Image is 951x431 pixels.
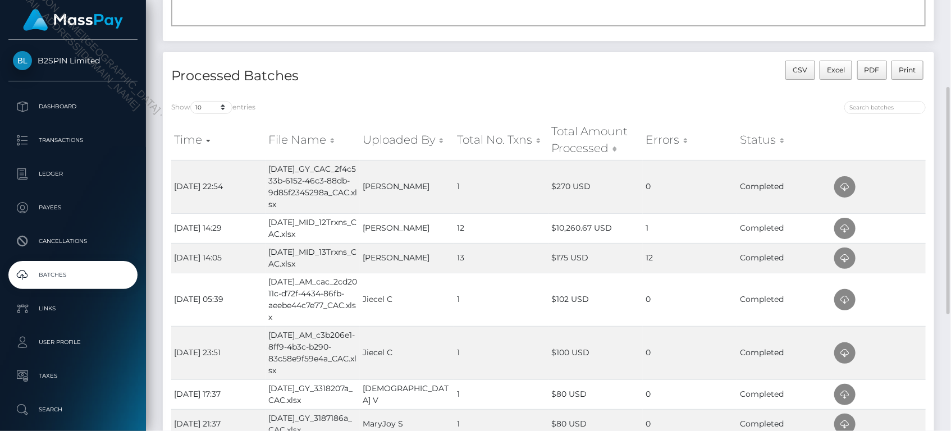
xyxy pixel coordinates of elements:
td: [DATE] 22:54 [171,160,266,213]
td: $100 USD [548,326,643,379]
td: [DATE] 14:05 [171,243,266,273]
td: Completed [737,213,831,243]
td: $270 USD [548,160,643,213]
p: Search [13,401,133,418]
td: [DATE]_AM_cac_2cd2011c-d72f-4434-86fb-aeebe44c7e77_CAC.xlsx [266,273,360,326]
th: Time: activate to sort column ascending [171,120,266,160]
th: Errors: activate to sort column ascending [643,120,737,160]
input: Search batches [844,101,926,114]
td: 12 [454,213,548,243]
a: Search [8,396,138,424]
td: [DATE]_AM_c3b206e1-8ff9-4b3c-b290-83c58e9f59e4a_CAC.xlsx [266,326,360,379]
th: Total No. Txns: activate to sort column ascending [454,120,548,160]
a: Taxes [8,362,138,390]
a: Payees [8,194,138,222]
td: Completed [737,379,831,409]
td: $10,260.67 USD [548,213,643,243]
td: 0 [643,273,737,326]
p: Transactions [13,132,133,149]
td: Completed [737,326,831,379]
label: Show entries [171,101,255,114]
button: Excel [820,61,853,80]
span: Excel [827,66,845,74]
td: 12 [643,243,737,273]
td: [DEMOGRAPHIC_DATA] V [360,379,454,409]
a: Batches [8,261,138,289]
td: 1 [643,213,737,243]
p: Ledger [13,166,133,182]
p: Batches [13,267,133,283]
a: Transactions [8,126,138,154]
td: Completed [737,273,831,326]
td: 1 [454,160,548,213]
button: PDF [857,61,888,80]
a: Cancellations [8,227,138,255]
a: User Profile [8,328,138,356]
p: User Profile [13,334,133,351]
select: Showentries [190,101,232,114]
td: 1 [454,326,548,379]
button: CSV [785,61,815,80]
td: [DATE] 05:39 [171,273,266,326]
a: Dashboard [8,93,138,121]
span: PDF [865,66,880,74]
td: [PERSON_NAME] [360,160,454,213]
td: $175 USD [548,243,643,273]
p: Payees [13,199,133,216]
button: Print [891,61,923,80]
p: Taxes [13,368,133,384]
a: Ledger [8,160,138,188]
span: B2SPIN Limited [8,56,138,66]
th: Uploaded By: activate to sort column ascending [360,120,454,160]
img: B2SPIN Limited [13,51,32,70]
th: Status: activate to sort column ascending [737,120,831,160]
th: File Name: activate to sort column ascending [266,120,360,160]
h4: Processed Batches [171,66,540,86]
td: 0 [643,160,737,213]
a: Links [8,295,138,323]
td: [DATE]_MID_12Trxns_CAC.xlsx [266,213,360,243]
td: [DATE]_GY_CAC_2f4c533b-6152-46c3-88db-9d85f2345298a_CAC.xlsx [266,160,360,213]
p: Dashboard [13,98,133,115]
td: [PERSON_NAME] [360,243,454,273]
td: $102 USD [548,273,643,326]
td: Completed [737,243,831,273]
img: MassPay Logo [23,9,123,31]
td: [DATE] 14:29 [171,213,266,243]
td: Completed [737,160,831,213]
td: 13 [454,243,548,273]
span: Print [899,66,916,74]
p: Links [13,300,133,317]
td: 0 [643,326,737,379]
p: Cancellations [13,233,133,250]
td: [DATE]_GY_3318207a_CAC.xlsx [266,379,360,409]
th: Total Amount Processed: activate to sort column ascending [548,120,643,160]
td: [PERSON_NAME] [360,213,454,243]
td: [DATE]_MID_13Trxns_CAC.xlsx [266,243,360,273]
td: [DATE] 23:51 [171,326,266,379]
td: Jiecel C [360,273,454,326]
td: 0 [643,379,737,409]
td: $80 USD [548,379,643,409]
td: Jiecel C [360,326,454,379]
td: 1 [454,379,548,409]
td: 1 [454,273,548,326]
span: CSV [793,66,807,74]
td: [DATE] 17:37 [171,379,266,409]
